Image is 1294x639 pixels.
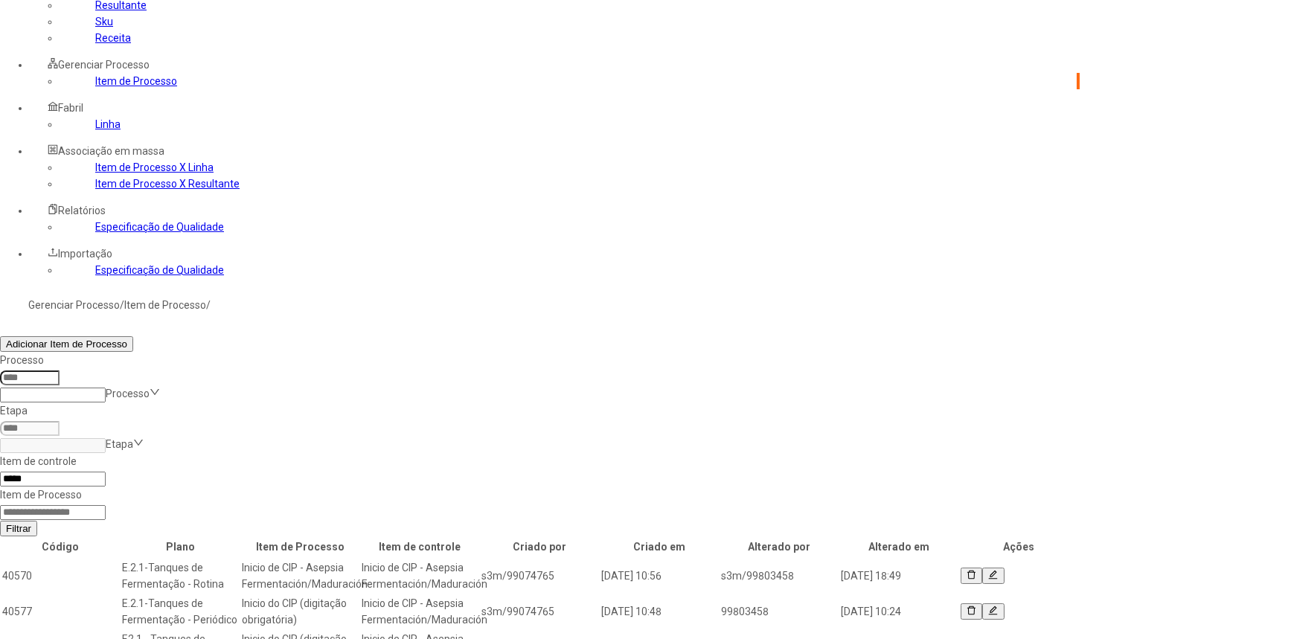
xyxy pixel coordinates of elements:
[58,102,83,114] span: Fabril
[6,523,31,534] span: Filtrar
[28,299,120,311] a: Gerenciar Processo
[206,299,211,311] nz-breadcrumb-separator: /
[120,299,124,311] nz-breadcrumb-separator: /
[361,559,479,593] td: Inicio de CIP - Asepsia Fermentación/Maduración
[241,594,359,629] td: Inicio do CIP (digitação obrigatória)
[1,594,120,629] td: 40577
[720,594,839,629] td: 99803458
[720,559,839,593] td: s3m/99803458
[95,118,121,130] a: Linha
[58,205,106,216] span: Relatórios
[840,559,958,593] td: [DATE] 18:49
[95,221,224,233] a: Especificação de Qualidade
[95,178,240,190] a: Item de Processo X Resultante
[361,594,479,629] td: Inicio de CIP - Asepsia Fermentación/Maduración
[840,594,958,629] td: [DATE] 10:24
[481,559,599,593] td: s3m/99074765
[58,145,164,157] span: Associação em massa
[960,538,1078,556] th: Ações
[58,248,112,260] span: Importação
[600,594,719,629] td: [DATE] 10:48
[95,75,177,87] a: Item de Processo
[106,438,133,450] nz-select-placeholder: Etapa
[600,538,719,556] th: Criado em
[95,161,214,173] a: Item de Processo X Linha
[95,32,131,44] a: Receita
[361,538,479,556] th: Item de controle
[121,594,240,629] td: E.2.1-Tanques de Fermentação - Periódico
[121,538,240,556] th: Plano
[58,59,150,71] span: Gerenciar Processo
[600,559,719,593] td: [DATE] 10:56
[95,16,113,28] a: Sku
[124,299,206,311] a: Item de Processo
[1,538,120,556] th: Código
[720,538,839,556] th: Alterado por
[6,338,127,350] span: Adicionar Item de Processo
[95,264,224,276] a: Especificação de Qualidade
[241,559,359,593] td: Inicio de CIP - Asepsia Fermentación/Maduración
[840,538,958,556] th: Alterado em
[1,559,120,593] td: 40570
[241,538,359,556] th: Item de Processo
[481,538,599,556] th: Criado por
[481,594,599,629] td: s3m/99074765
[106,388,150,399] nz-select-placeholder: Processo
[121,559,240,593] td: E.2.1-Tanques de Fermentação - Rotina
